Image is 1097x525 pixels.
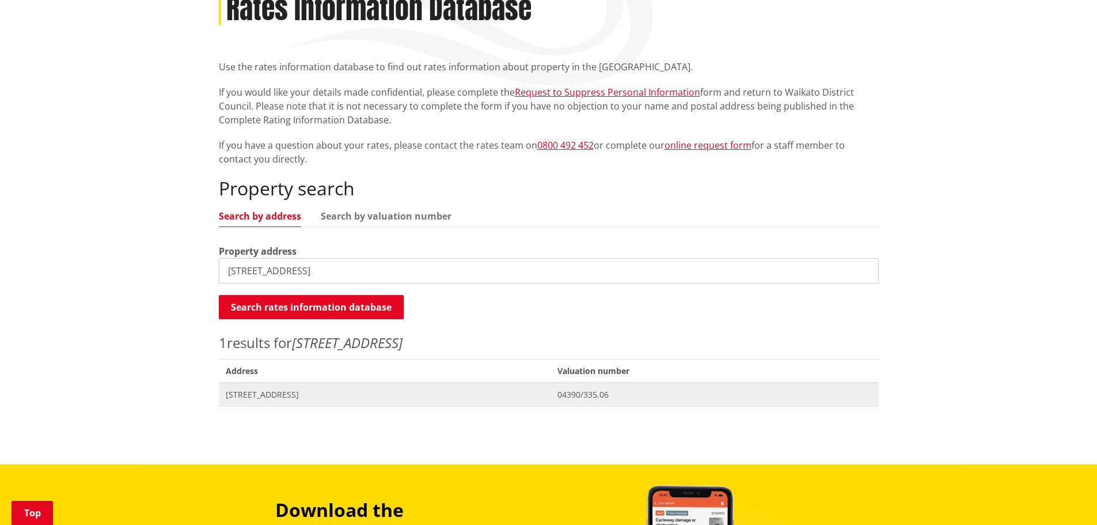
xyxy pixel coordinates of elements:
[515,86,700,99] a: Request to Suppress Personal Information
[219,60,879,74] p: Use the rates information database to find out rates information about property in the [GEOGRAPHI...
[537,139,594,152] a: 0800 492 452
[219,333,879,353] p: results for
[219,244,297,258] label: Property address
[292,333,403,352] em: [STREET_ADDRESS]
[551,359,878,383] span: Valuation number
[219,295,404,319] button: Search rates information database
[219,258,879,284] input: e.g. Duke Street NGARUAWAHIA
[219,359,551,383] span: Address
[665,139,751,152] a: online request form
[321,211,451,221] a: Search by valuation number
[219,211,301,221] a: Search by address
[226,389,544,401] span: [STREET_ADDRESS]
[219,383,879,406] a: [STREET_ADDRESS] 04390/335.06
[219,138,879,166] p: If you have a question about your rates, please contact the rates team on or complete our for a s...
[12,501,53,525] a: Top
[219,177,879,199] h2: Property search
[557,389,871,401] span: 04390/335.06
[219,85,879,127] p: If you would like your details made confidential, please complete the form and return to Waikato ...
[219,333,227,352] span: 1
